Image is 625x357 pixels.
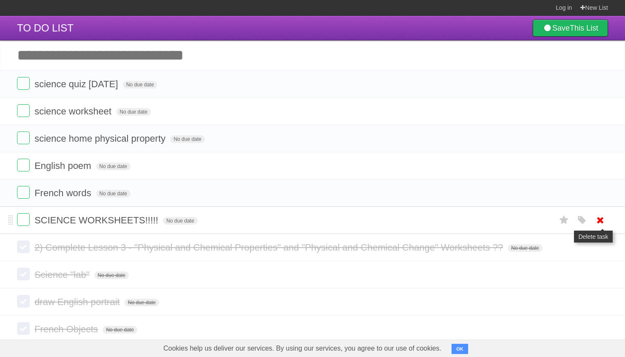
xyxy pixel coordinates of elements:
[17,104,30,117] label: Done
[17,77,30,90] label: Done
[125,299,159,306] span: No due date
[34,242,505,253] span: 2) Complete Lesson 3 - "Physical and Chemical Properties" and "Physical and Chemical Change" Work...
[17,22,74,34] span: TO DO LIST
[34,79,120,89] span: science quiz [DATE]
[34,106,114,117] span: science worksheet
[34,160,93,171] span: English poem
[123,81,157,89] span: No due date
[17,322,30,335] label: Done
[34,188,93,198] span: French words
[17,295,30,308] label: Done
[34,324,100,334] span: French Objects
[17,240,30,253] label: Done
[17,213,30,226] label: Done
[34,133,168,144] span: science home physical property
[155,340,450,357] span: Cookies help us deliver our services. By using our services, you agree to our use of cookies.
[34,215,160,226] span: SCIENCE WORKSHEETS!!!!!
[94,271,129,279] span: No due date
[533,20,608,37] a: SaveThis List
[102,326,137,334] span: No due date
[17,268,30,280] label: Done
[116,108,151,116] span: No due date
[556,213,572,227] label: Star task
[34,269,91,280] span: Science "lab"
[163,217,197,225] span: No due date
[170,135,205,143] span: No due date
[17,131,30,144] label: Done
[17,186,30,199] label: Done
[508,244,542,252] span: No due date
[96,163,131,170] span: No due date
[17,159,30,171] label: Done
[570,24,598,32] b: This List
[34,297,122,307] span: draw English portrait
[96,190,131,197] span: No due date
[452,344,468,354] button: OK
